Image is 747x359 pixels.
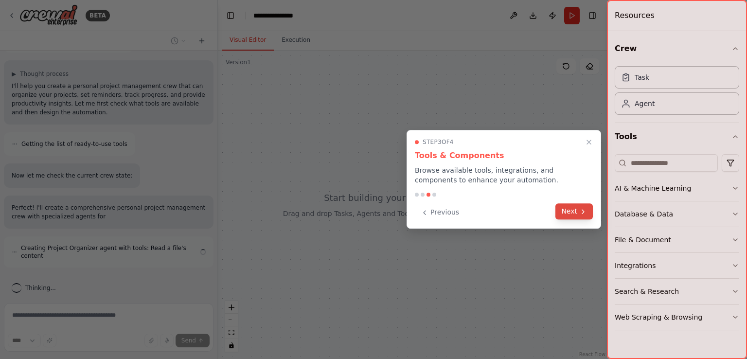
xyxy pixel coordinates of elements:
[423,138,454,146] span: Step 3 of 4
[415,165,593,185] p: Browse available tools, integrations, and components to enhance your automation.
[555,203,593,219] button: Next
[415,150,593,162] h3: Tools & Components
[583,136,595,148] button: Close walkthrough
[224,9,237,22] button: Hide left sidebar
[415,204,465,220] button: Previous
